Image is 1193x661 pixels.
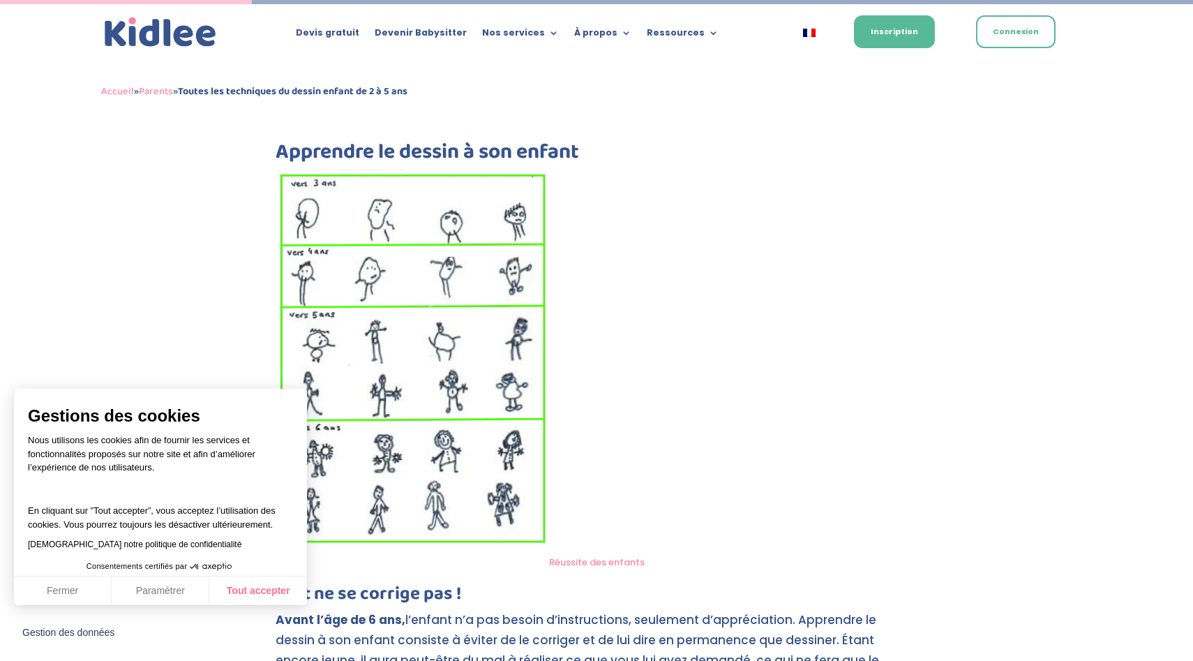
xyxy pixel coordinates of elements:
[112,577,209,606] button: Paramétrer
[276,611,405,628] strong: Avant l’âge de 6 ans,
[80,558,241,576] button: Consentements certifiés par
[28,540,241,549] a: [DEMOGRAPHIC_DATA] notre politique de confidentialité
[178,83,407,100] strong: Toutes les techniques du dessin enfant de 2 à 5 ans
[14,618,123,648] button: Fermer le widget sans consentement
[276,142,917,170] h2: Apprendre le dessin à son enfant
[101,83,407,100] span: » »
[28,433,293,484] p: Nous utilisons les cookies afin de fournir les services et fonctionnalités proposés sur notre sit...
[101,83,134,100] a: Accueil
[14,577,112,606] button: Fermer
[209,577,307,606] button: Tout accepter
[549,556,645,569] a: Réussite des enfants
[101,14,220,51] img: logo_kidlee_bleu
[647,28,719,43] a: Ressources
[276,585,917,610] h3: L’art ne se corrige pas !
[803,29,816,37] img: Français
[190,546,232,588] svg: Axeptio
[574,28,631,43] a: À propos
[22,627,114,639] span: Gestion des données
[976,15,1056,48] a: Connexion
[101,14,220,51] a: Kidlee Logo
[87,563,187,570] span: Consentements certifiés par
[375,28,467,43] a: Devenir Babysitter
[482,28,559,43] a: Nos services
[139,83,173,100] a: Parents
[296,28,359,43] a: Devis gratuit
[28,406,293,426] span: Gestions des cookies
[854,15,935,48] a: Inscription
[276,170,550,548] img: apprendre le dessin pour enfant : dessins d'enfants de d'abord à 4 ans et enfin à 6 ans
[28,491,293,532] p: En cliquant sur ”Tout accepter”, vous acceptez l’utilisation des cookies. Vous pourrez toujours l...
